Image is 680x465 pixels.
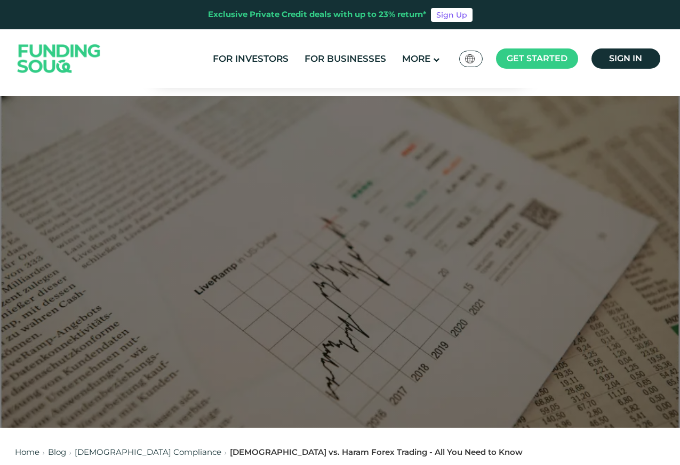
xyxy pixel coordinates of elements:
a: For Businesses [302,50,389,68]
a: Sign Up [431,8,473,22]
span: More [402,53,430,64]
img: SA Flag [465,54,475,63]
a: Blog [48,447,66,457]
a: [DEMOGRAPHIC_DATA] Compliance [75,447,221,457]
span: Sign in [609,53,642,63]
a: For Investors [210,50,291,68]
a: Home [15,447,39,457]
a: Sign in [591,48,660,69]
div: [DEMOGRAPHIC_DATA] vs. Haram Forex Trading - All You Need to Know [230,446,523,459]
img: Logo [7,32,111,86]
div: Exclusive Private Credit deals with up to 23% return* [208,9,427,21]
span: Get started [507,53,567,63]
